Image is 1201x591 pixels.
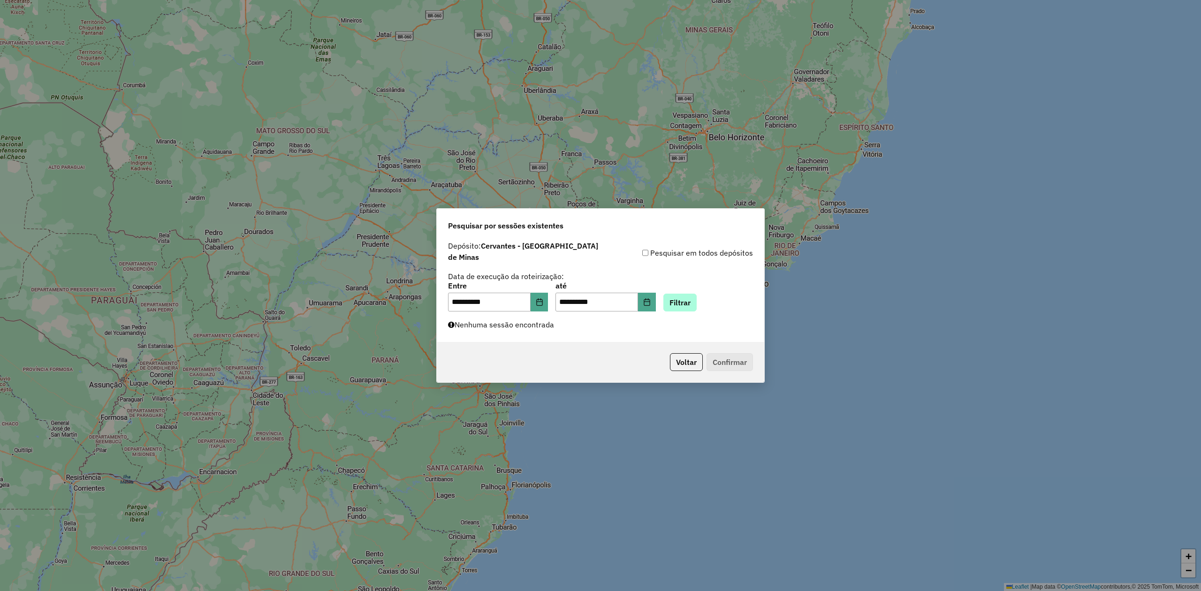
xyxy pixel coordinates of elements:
label: Entre [448,280,548,291]
button: Filtrar [663,294,697,311]
label: até [555,280,655,291]
button: Choose Date [638,293,656,311]
label: Data de execução da roteirização: [448,271,564,282]
button: Voltar [670,353,703,371]
strong: Cervantes - [GEOGRAPHIC_DATA] de Minas [448,241,598,262]
div: Pesquisar em todos depósitos [600,247,753,258]
label: Depósito: [448,240,600,263]
button: Choose Date [531,293,548,311]
label: Nenhuma sessão encontrada [448,319,554,330]
span: Pesquisar por sessões existentes [448,220,563,231]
